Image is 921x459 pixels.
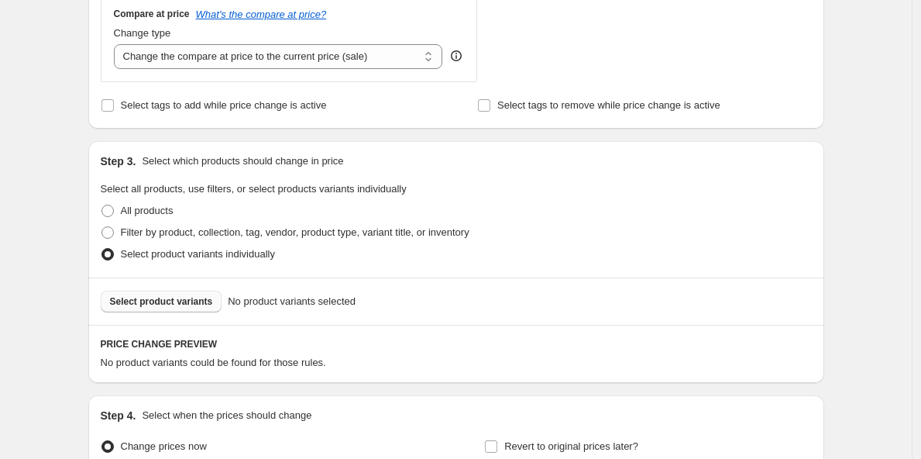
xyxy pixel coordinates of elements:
p: Select which products should change in price [142,154,343,169]
span: No product variants could be found for those rules. [101,357,326,368]
p: Select when the prices should change [142,408,311,423]
span: No product variants selected [228,294,356,309]
h3: Compare at price [114,8,190,20]
span: Select product variants individually [121,248,275,260]
button: What's the compare at price? [196,9,327,20]
h2: Step 3. [101,154,136,169]
span: Change type [114,27,171,39]
span: Select all products, use filters, or select products variants individually [101,183,407,195]
span: Revert to original prices later? [504,440,638,452]
h6: PRICE CHANGE PREVIEW [101,338,812,350]
span: Select tags to add while price change is active [121,99,327,111]
span: Select tags to remove while price change is active [497,99,720,111]
button: Select product variants [101,291,222,312]
h2: Step 4. [101,408,136,423]
span: All products [121,205,174,216]
div: help [448,48,464,64]
span: Filter by product, collection, tag, vendor, product type, variant title, or inventory [121,226,469,238]
span: Select product variants [110,295,213,308]
span: Change prices now [121,440,207,452]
